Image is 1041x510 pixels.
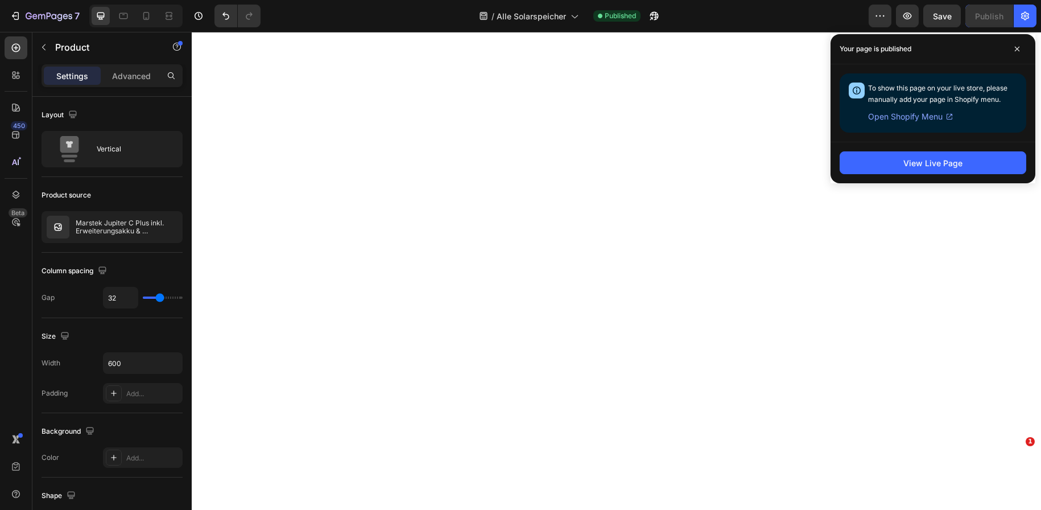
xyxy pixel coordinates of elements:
div: Beta [9,208,27,217]
div: Padding [42,388,68,398]
div: Gap [42,293,55,303]
div: Color [42,453,59,463]
span: Alle Solarspeicher [497,10,566,22]
button: Save [923,5,961,27]
div: Add... [126,389,180,399]
span: Open Shopify Menu [868,110,943,124]
span: Save [933,11,952,21]
div: 450 [11,121,27,130]
iframe: Design area [192,32,1041,510]
p: Advanced [112,70,151,82]
span: To show this page on your live store, please manually add your page in Shopify menu. [868,84,1007,104]
div: Width [42,358,60,368]
div: Column spacing [42,264,109,279]
div: Product source [42,190,91,200]
div: Add... [126,453,180,463]
div: Size [42,329,72,344]
div: Undo/Redo [214,5,261,27]
div: Publish [975,10,1003,22]
p: Marstek Jupiter C Plus inkl. Erweiterungsakku & Smartmeter [76,219,177,235]
p: Product [55,40,152,54]
span: 1 [1026,437,1035,446]
p: Your page is published [840,43,911,55]
button: View Live Page [840,151,1026,174]
div: Shape [42,488,78,504]
div: Vertical [97,136,166,162]
iframe: Intercom live chat [1002,454,1030,482]
span: / [491,10,494,22]
div: View Live Page [903,157,962,169]
button: Publish [965,5,1013,27]
span: Published [605,11,636,21]
input: Auto [104,287,138,308]
div: Layout [42,108,80,123]
input: Auto [104,353,182,373]
p: 7 [75,9,80,23]
div: Background [42,424,97,439]
img: no image transparent [47,216,69,238]
p: Settings [56,70,88,82]
button: 7 [5,5,85,27]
